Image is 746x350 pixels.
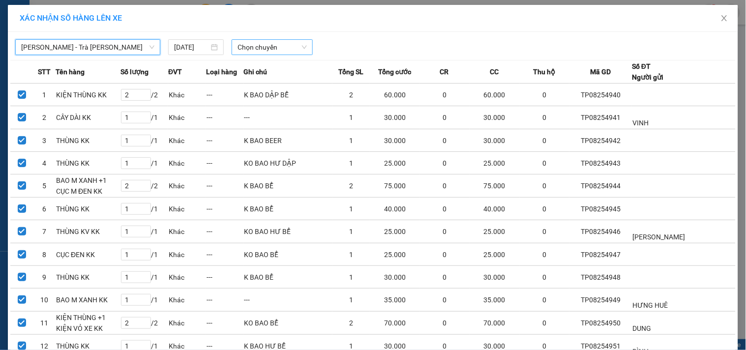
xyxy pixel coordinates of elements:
td: 30.000 [370,266,419,289]
td: 4 [33,152,56,175]
td: 5 [33,175,56,198]
td: 0 [420,266,470,289]
span: HƯNG HUÊ [632,301,668,309]
td: / 1 [120,129,168,152]
td: CỤC ĐEN KK [56,243,120,266]
td: Khác [168,243,206,266]
td: THÙNG KK [56,152,120,175]
span: Chọn chuyến [238,40,307,55]
span: Tên hàng [56,66,85,77]
td: --- [244,289,332,312]
td: --- [206,312,244,335]
td: TP08254941 [569,106,632,129]
td: 1 [332,243,370,266]
p: GỬI: [4,19,144,38]
p: NHẬN: [4,42,144,52]
span: Thu hộ [533,66,555,77]
td: --- [206,220,244,243]
span: [PERSON_NAME] [632,233,685,241]
td: K BAO DẬP BỂ [244,84,332,106]
td: 60.000 [470,84,519,106]
td: 75.000 [370,175,419,198]
td: 1 [332,129,370,152]
td: 2 [33,106,56,129]
strong: BIÊN NHẬN GỬI HÀNG [33,5,114,15]
td: Khác [168,152,206,175]
td: KO BAO HƯ BỂ [244,220,332,243]
td: 0 [420,243,470,266]
td: 0 [520,289,569,312]
td: 0 [520,84,569,106]
td: --- [206,106,244,129]
td: 9 [33,266,56,289]
td: TP08254940 [569,84,632,106]
span: DUNG [632,324,651,332]
span: 0987727833 - [4,53,73,62]
td: KO BAO HƯ DẬP [244,152,332,175]
td: K BAO BEER [244,129,332,152]
td: --- [206,243,244,266]
td: 0 [420,106,470,129]
td: BAO M XANH KK [56,289,120,312]
td: 0 [420,312,470,335]
td: Khác [168,312,206,335]
td: Khác [168,84,206,106]
td: / 1 [120,152,168,175]
span: close [720,14,728,22]
td: 6 [33,198,56,220]
td: --- [206,129,244,152]
td: 0 [520,243,569,266]
td: --- [206,198,244,220]
span: VP Tiểu Cần [28,42,71,52]
td: CÂY DÀI KK [56,106,120,129]
td: THÙNG KV KK [56,220,120,243]
td: 0 [420,84,470,106]
td: 0 [420,198,470,220]
td: --- [206,84,244,106]
td: 25.000 [470,220,519,243]
td: --- [206,152,244,175]
td: 0 [520,198,569,220]
span: CR [440,66,449,77]
td: 30.000 [470,106,519,129]
td: 0 [420,175,470,198]
td: 30.000 [370,129,419,152]
td: / 1 [120,220,168,243]
td: TP08254946 [569,220,632,243]
td: Khác [168,266,206,289]
td: TP08254944 [569,175,632,198]
td: 30.000 [470,129,519,152]
td: 35.000 [470,289,519,312]
td: 7 [33,220,56,243]
span: Số lượng [120,66,149,77]
td: 30.000 [470,266,519,289]
td: / 1 [120,266,168,289]
td: 1 [332,289,370,312]
span: VINH [632,119,649,127]
td: K BAO BỂ [244,266,332,289]
td: --- [244,106,332,129]
td: / 1 [120,243,168,266]
td: / 1 [120,198,168,220]
td: 2 [332,312,370,335]
td: --- [206,289,244,312]
td: TP08254950 [569,312,632,335]
td: 0 [520,175,569,198]
td: THÙNG KK [56,129,120,152]
span: Tổng cước [378,66,411,77]
td: 70.000 [370,312,419,335]
td: 35.000 [370,289,419,312]
td: THÙNG KK [56,198,120,220]
td: 1 [332,266,370,289]
td: 0 [520,220,569,243]
td: 2 [332,84,370,106]
span: Ghi chú [244,66,268,77]
td: K BAO BỂ [244,175,332,198]
td: TP08254943 [569,152,632,175]
span: KO BAO BỂ [26,64,65,73]
div: Số ĐT Người gửi [632,61,663,83]
td: 1 [33,84,56,106]
td: 30.000 [370,106,419,129]
span: Tổng SL [338,66,363,77]
td: 25.000 [470,152,519,175]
